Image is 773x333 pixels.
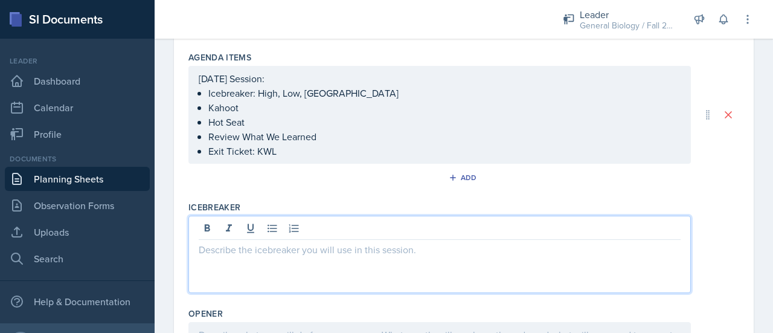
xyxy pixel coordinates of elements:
a: Calendar [5,95,150,120]
div: Add [451,173,477,183]
p: Review What We Learned [208,129,681,144]
a: Observation Forms [5,193,150,218]
label: Agenda items [188,51,251,63]
a: Search [5,247,150,271]
p: Hot Seat [208,115,681,129]
div: Leader [5,56,150,66]
div: Leader [580,7,676,22]
label: Icebreaker [188,201,241,213]
a: Profile [5,122,150,146]
p: [DATE] Session: [199,71,681,86]
p: Exit Ticket: KWL [208,144,681,158]
div: General Biology / Fall 2025 [580,19,676,32]
a: Dashboard [5,69,150,93]
a: Planning Sheets [5,167,150,191]
button: Add [444,169,484,187]
div: Documents [5,154,150,164]
label: Opener [188,308,223,320]
a: Uploads [5,220,150,244]
p: Icebreaker: High, Low, [GEOGRAPHIC_DATA] [208,86,681,100]
p: Kahoot [208,100,681,115]
div: Help & Documentation [5,289,150,314]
